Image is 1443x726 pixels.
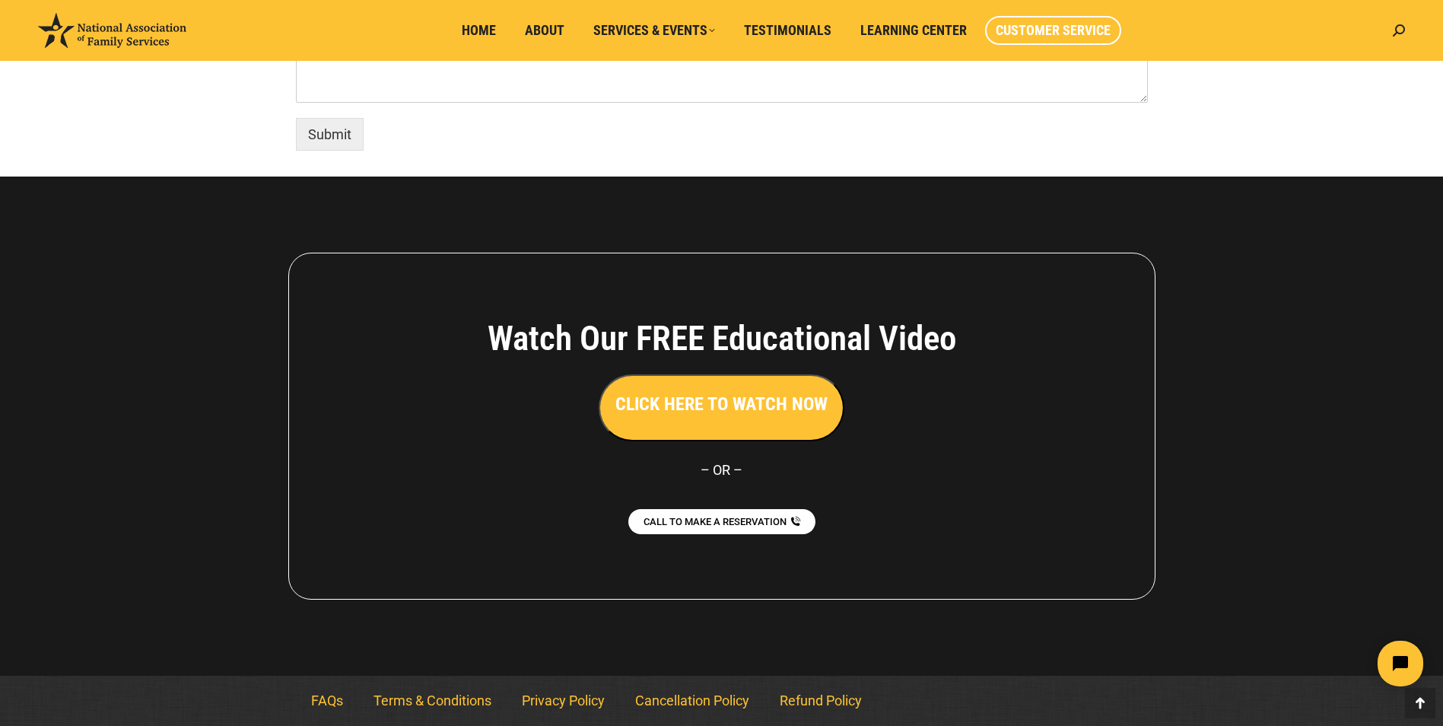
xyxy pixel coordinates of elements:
iframe: Tidio Chat [1174,628,1436,699]
a: Terms & Conditions [358,683,507,718]
a: Cancellation Policy [620,683,764,718]
a: CLICK HERE TO WATCH NOW [599,397,844,413]
a: Refund Policy [764,683,877,718]
a: Home [451,16,507,45]
a: Privacy Policy [507,683,620,718]
a: CALL TO MAKE A RESERVATION [628,509,815,534]
nav: Menu [296,683,1148,718]
a: Learning Center [850,16,977,45]
h4: Watch Our FREE Educational Video [403,318,1041,359]
button: Submit [296,118,364,151]
span: Services & Events [593,22,715,39]
img: National Association of Family Services [38,13,186,48]
a: Testimonials [733,16,842,45]
span: Learning Center [860,22,967,39]
a: Customer Service [985,16,1121,45]
a: About [514,16,575,45]
button: CLICK HERE TO WATCH NOW [599,374,844,441]
span: Customer Service [996,22,1111,39]
span: CALL TO MAKE A RESERVATION [644,517,787,527]
span: Testimonials [744,22,831,39]
span: Home [462,22,496,39]
span: About [525,22,564,39]
a: FAQs [296,683,358,718]
h3: CLICK HERE TO WATCH NOW [615,391,828,417]
span: – OR – [701,462,742,478]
